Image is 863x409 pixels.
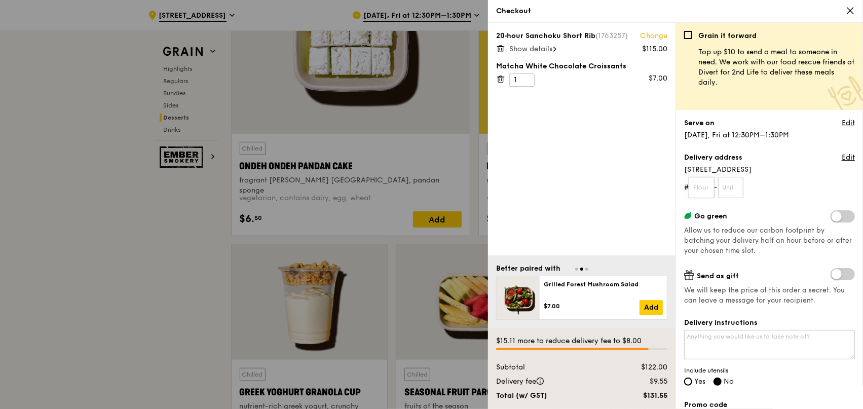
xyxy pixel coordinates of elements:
[596,31,628,40] span: (1763257)
[496,336,667,346] div: $15.11 more to reduce delivery fee to $8.00
[842,153,855,163] a: Edit
[612,362,673,373] div: $122.00
[684,131,789,139] span: [DATE], Fri at 12:30PM–1:30PM
[697,272,739,280] span: Send as gift
[684,318,855,328] label: Delivery instructions
[714,378,722,386] input: No
[828,76,863,112] img: Meal donation
[612,391,673,401] div: $131.55
[684,285,855,306] span: We will keep the price of this order a secret. You can leave a message for your recipient.
[575,268,578,271] span: Go to slide 1
[718,177,744,198] input: Unit
[640,31,667,41] a: Change
[684,366,855,375] span: Include utensils
[698,47,855,88] p: Top up $10 to send a meal to someone in need. We work with our food rescue friends at Divert for ...
[490,362,612,373] div: Subtotal
[509,45,552,53] span: Show details
[612,377,673,387] div: $9.55
[580,268,583,271] span: Go to slide 2
[640,300,663,315] a: Add
[684,227,852,255] span: Allow us to reduce our carbon footprint by batching your delivery half an hour before or after yo...
[490,391,612,401] div: Total (w/ GST)
[544,280,663,288] div: Grilled Forest Mushroom Salad
[694,212,727,220] span: Go green
[490,377,612,387] div: Delivery fee
[689,177,715,198] input: Floor
[649,73,667,84] div: $7.00
[496,31,667,41] div: 20‑hour Sanchoku Short Rib
[684,153,742,163] label: Delivery address
[496,6,855,16] div: Checkout
[585,268,588,271] span: Go to slide 3
[724,377,734,386] span: No
[698,31,757,40] b: Grain it forward
[496,61,667,71] div: Matcha White Chocolate Croissants
[684,165,855,175] span: [STREET_ADDRESS]
[684,378,692,386] input: Yes
[684,118,715,128] label: Serve on
[842,118,855,128] a: Edit
[496,264,560,274] div: Better paired with
[694,377,705,386] span: Yes
[544,302,640,310] div: $7.00
[642,44,667,54] div: $115.00
[684,177,855,198] form: # -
